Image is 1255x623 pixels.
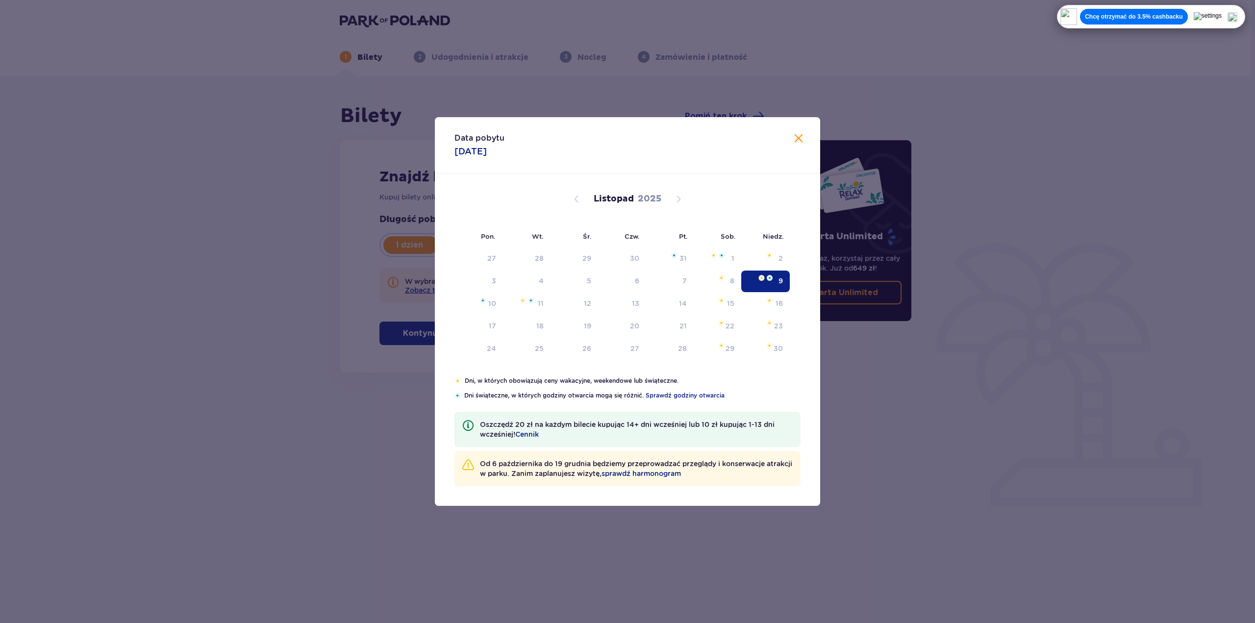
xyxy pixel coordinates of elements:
div: 13 [632,299,639,308]
td: środa, 26 listopada 2025 [551,338,598,360]
img: Pomarańczowa gwiazdka [520,298,526,303]
img: Niebieska gwiazdka [767,275,773,281]
td: niedziela, 23 listopada 2025 [741,316,790,337]
td: wtorek, 28 października 2025 [503,248,551,270]
img: Pomarańczowa gwiazdka [758,275,765,281]
small: Pt. [679,232,688,240]
div: 8 [730,276,734,286]
td: środa, 12 listopada 2025 [551,293,598,315]
div: 20 [630,321,639,331]
p: Od 6 października do 19 grudnia będziemy przeprowadzać przeglądy i konserwacje atrakcji w parku. ... [480,459,793,478]
img: Pomarańczowa gwiazdka [766,298,773,303]
div: 15 [727,299,734,308]
div: 19 [584,321,591,331]
div: 23 [774,321,783,331]
div: 22 [726,321,734,331]
div: 21 [679,321,687,331]
td: środa, 29 października 2025 [551,248,598,270]
div: 28 [535,253,544,263]
div: 5 [587,276,591,286]
a: Cennik [515,429,539,439]
div: 17 [489,321,496,331]
td: środa, 19 listopada 2025 [551,316,598,337]
img: Niebieska gwiazdka [719,252,725,258]
div: 4 [539,276,544,286]
td: wtorek, 4 listopada 2025 [503,271,551,292]
td: poniedziałek, 3 listopada 2025 [454,271,503,292]
img: Pomarańczowa gwiazdka [766,320,773,326]
p: Listopad [594,193,634,205]
small: Czw. [625,232,640,240]
td: poniedziałek, 27 października 2025 [454,248,503,270]
td: niedziela, 30 listopada 2025 [741,338,790,360]
td: wtorek, 11 listopada 2025 [503,293,551,315]
div: 26 [582,344,591,353]
td: piątek, 7 listopada 2025 [646,271,694,292]
div: 11 [538,299,544,308]
div: 9 [778,276,783,286]
img: Pomarańczowa gwiazdka [710,252,717,258]
p: Dni świąteczne, w których godziny otwarcia mogą się różnić. [464,391,801,400]
td: sobota, 1 listopada 2025 [694,248,741,270]
td: sobota, 29 listopada 2025 [694,338,741,360]
button: Zamknij [793,133,804,145]
small: Śr. [583,232,592,240]
td: sobota, 8 listopada 2025 [694,271,741,292]
div: 14 [679,299,687,308]
button: Następny miesiąc [673,193,684,205]
td: czwartek, 27 listopada 2025 [598,338,647,360]
img: Pomarańczowa gwiazdka [766,343,773,349]
td: piątek, 14 listopada 2025 [646,293,694,315]
img: Niebieska gwiazdka [454,393,460,399]
td: wtorek, 25 listopada 2025 [503,338,551,360]
td: czwartek, 13 listopada 2025 [598,293,647,315]
img: Niebieska gwiazdka [671,252,677,258]
td: sobota, 22 listopada 2025 [694,316,741,337]
td: poniedziałek, 24 listopada 2025 [454,338,503,360]
div: 30 [630,253,639,263]
div: 16 [776,299,783,308]
td: poniedziałek, 17 listopada 2025 [454,316,503,337]
td: środa, 5 listopada 2025 [551,271,598,292]
img: Pomarańczowa gwiazdka [718,343,725,349]
td: Data zaznaczona. niedziela, 9 listopada 2025 [741,271,790,292]
div: 7 [682,276,687,286]
div: 6 [635,276,639,286]
p: Dni, w których obowiązują ceny wakacyjne, weekendowe lub świąteczne. [465,376,801,385]
img: Pomarańczowa gwiazdka [718,298,725,303]
small: Pon. [481,232,496,240]
div: 28 [678,344,687,353]
div: 10 [488,299,496,308]
p: 2025 [638,193,661,205]
div: 29 [726,344,734,353]
a: Sprawdź godziny otwarcia [646,391,725,400]
td: czwartek, 20 listopada 2025 [598,316,647,337]
div: 29 [582,253,591,263]
td: niedziela, 16 listopada 2025 [741,293,790,315]
small: Sob. [721,232,736,240]
div: 24 [487,344,496,353]
img: Pomarańczowa gwiazdka [766,252,773,258]
div: 31 [679,253,687,263]
div: 2 [778,253,783,263]
p: Oszczędź 20 zł na każdym bilecie kupując 14+ dni wcześniej lub 10 zł kupując 1-13 dni wcześniej! [480,420,793,439]
td: czwartek, 6 listopada 2025 [598,271,647,292]
img: Niebieska gwiazdka [528,298,534,303]
a: sprawdź harmonogram [602,469,681,478]
p: [DATE] [454,146,487,157]
div: 1 [731,253,734,263]
td: sobota, 15 listopada 2025 [694,293,741,315]
td: wtorek, 18 listopada 2025 [503,316,551,337]
small: Niedz. [763,232,784,240]
img: Pomarańczowa gwiazdka [454,378,461,384]
img: Pomarańczowa gwiazdka [718,275,725,281]
td: piątek, 31 października 2025 [646,248,694,270]
td: czwartek, 30 października 2025 [598,248,647,270]
button: Poprzedni miesiąc [571,193,582,205]
p: Data pobytu [454,133,504,144]
td: niedziela, 2 listopada 2025 [741,248,790,270]
div: 30 [774,344,783,353]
